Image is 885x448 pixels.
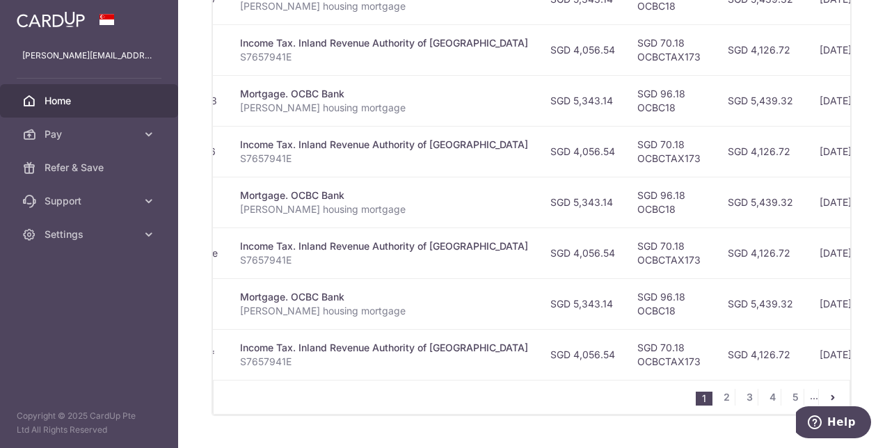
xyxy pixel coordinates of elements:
span: Support [45,194,136,208]
div: Income Tax. Inland Revenue Authority of [GEOGRAPHIC_DATA] [240,341,528,355]
span: Home [45,94,136,108]
td: SGD 4,126.72 [717,227,808,278]
p: [PERSON_NAME] housing mortgage [240,304,528,318]
td: SGD 96.18 OCBC18 [626,177,717,227]
div: Income Tax. Inland Revenue Authority of [GEOGRAPHIC_DATA] [240,36,528,50]
td: SGD 4,126.72 [717,329,808,380]
div: Mortgage. OCBC Bank [240,290,528,304]
span: Refer & Save [45,161,136,175]
iframe: Opens a widget where you can find more information [796,406,871,441]
li: 1 [696,392,712,406]
div: Mortgage. OCBC Bank [240,189,528,202]
a: 3 [741,389,758,406]
span: Pay [45,127,136,141]
td: SGD 4,126.72 [717,126,808,177]
td: SGD 5,439.32 [717,177,808,227]
td: SGD 5,343.14 [539,75,626,126]
p: S7657941E [240,355,528,369]
td: SGD 5,343.14 [539,278,626,329]
td: SGD 70.18 OCBCTAX173 [626,126,717,177]
p: S7657941E [240,253,528,267]
td: SGD 5,439.32 [717,75,808,126]
p: S7657941E [240,50,528,64]
td: SGD 96.18 OCBC18 [626,75,717,126]
td: SGD 96.18 OCBC18 [626,278,717,329]
td: SGD 4,056.54 [539,126,626,177]
li: ... [810,389,819,406]
td: SGD 4,056.54 [539,227,626,278]
div: Mortgage. OCBC Bank [240,87,528,101]
td: SGD 4,056.54 [539,24,626,75]
p: [PERSON_NAME][EMAIL_ADDRESS][PERSON_NAME][DOMAIN_NAME] [22,49,156,63]
p: S7657941E [240,152,528,166]
td: SGD 4,056.54 [539,329,626,380]
span: Settings [45,227,136,241]
a: 4 [764,389,781,406]
div: Income Tax. Inland Revenue Authority of [GEOGRAPHIC_DATA] [240,138,528,152]
p: [PERSON_NAME] housing mortgage [240,101,528,115]
td: SGD 70.18 OCBCTAX173 [626,329,717,380]
td: SGD 5,343.14 [539,177,626,227]
td: SGD 5,439.32 [717,278,808,329]
nav: pager [696,381,850,414]
div: Income Tax. Inland Revenue Authority of [GEOGRAPHIC_DATA] [240,239,528,253]
a: 2 [718,389,735,406]
td: SGD 70.18 OCBCTAX173 [626,24,717,75]
td: SGD 4,126.72 [717,24,808,75]
td: SGD 70.18 OCBCTAX173 [626,227,717,278]
a: 5 [787,389,804,406]
img: CardUp [17,11,85,28]
p: [PERSON_NAME] housing mortgage [240,202,528,216]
